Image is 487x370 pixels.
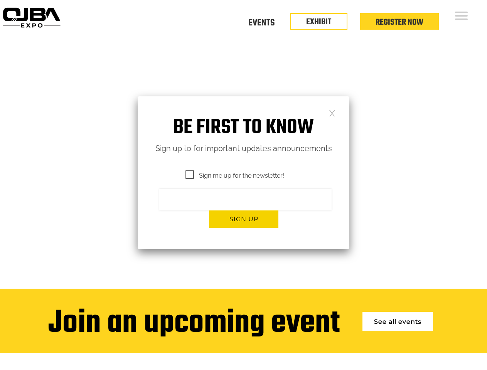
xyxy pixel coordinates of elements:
[306,15,331,29] a: EXHIBIT
[209,210,278,228] button: Sign up
[362,312,433,331] a: See all events
[329,109,335,116] a: Close
[48,306,340,341] div: Join an upcoming event
[376,16,423,29] a: Register Now
[138,142,349,155] p: Sign up to for important updates announcements
[138,116,349,140] h1: Be first to know
[185,171,284,180] span: Sign me up for the newsletter!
